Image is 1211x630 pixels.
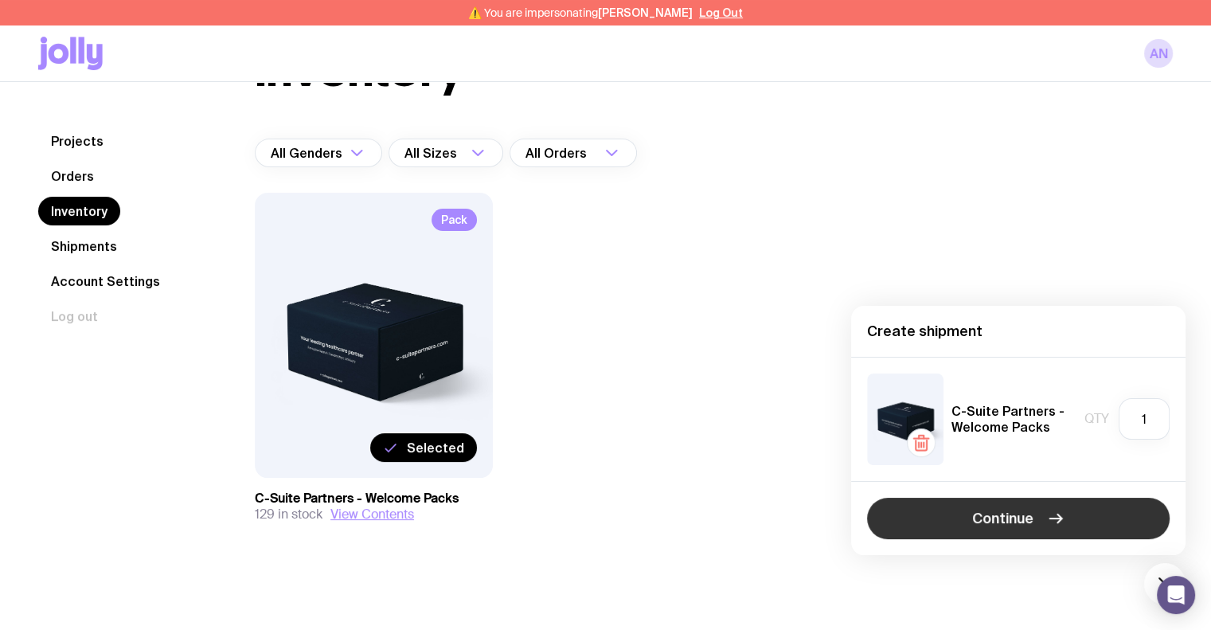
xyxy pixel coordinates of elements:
h5: C-Suite Partners - Welcome Packs [951,403,1076,435]
a: AN [1144,39,1173,68]
h3: C-Suite Partners - Welcome Packs [255,491,493,507]
button: Log Out [699,6,743,19]
div: Search for option [389,139,503,167]
button: View Contents [330,507,414,522]
input: Search for option [460,139,467,167]
div: Open Intercom Messenger [1157,576,1195,614]
span: All Sizes [404,139,460,167]
span: All Orders [525,139,590,167]
a: Orders [38,162,107,190]
a: Projects [38,127,116,155]
span: Pack [432,209,477,231]
div: Search for option [510,139,637,167]
button: Continue [867,498,1170,539]
h1: Inventory [255,43,464,94]
a: Inventory [38,197,120,225]
input: Search for option [590,139,600,167]
span: [PERSON_NAME] [598,6,693,19]
a: Shipments [38,232,130,260]
span: Qty [1084,411,1109,427]
span: ⚠️ You are impersonating [468,6,693,19]
div: Search for option [255,139,382,167]
h4: Create shipment [867,322,1170,341]
span: All Genders [271,139,346,167]
span: Selected [407,440,464,456]
a: Account Settings [38,267,173,295]
span: Continue [972,509,1033,528]
button: Log out [38,302,111,331]
span: 129 in stock [255,507,322,522]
